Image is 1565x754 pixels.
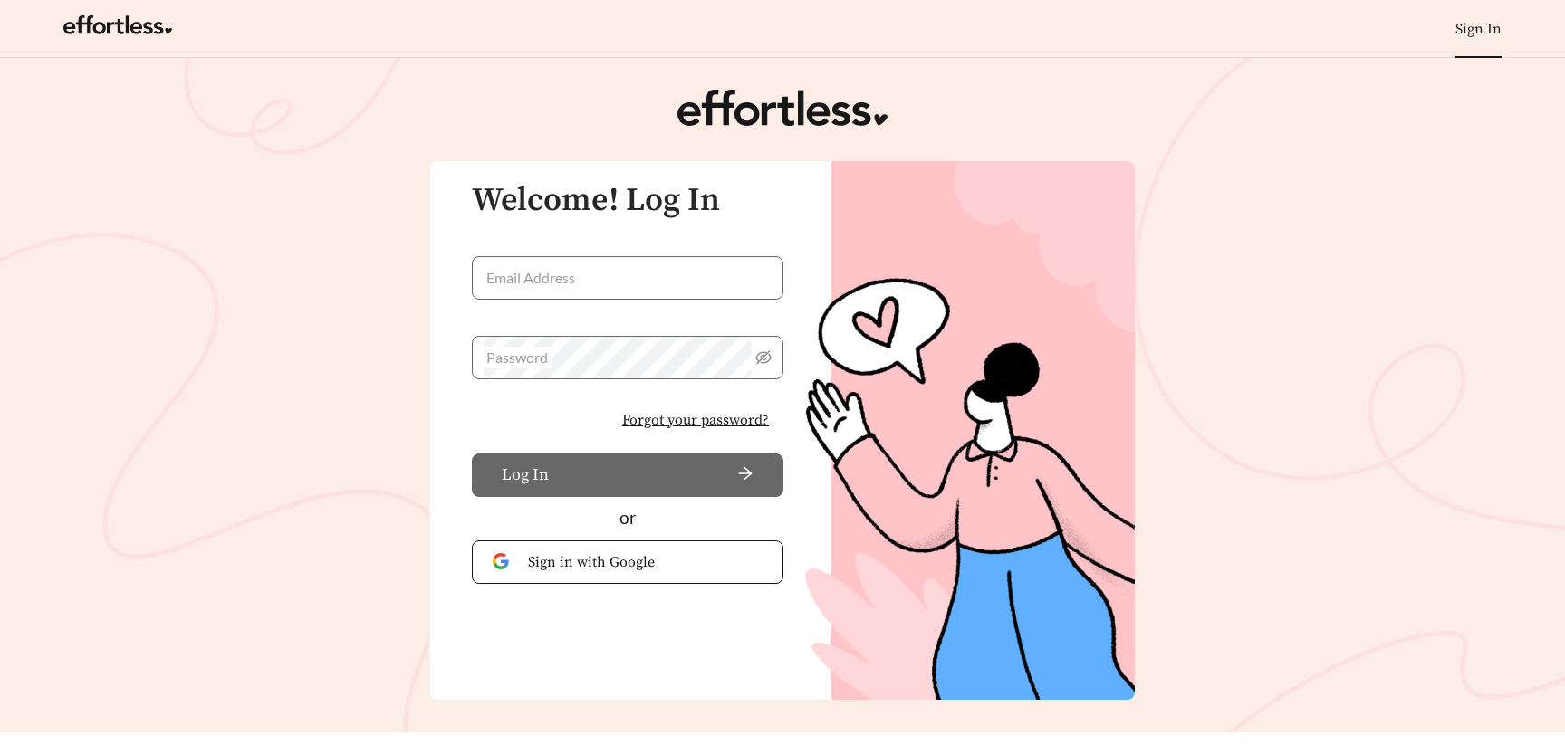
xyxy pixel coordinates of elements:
button: Sign in with Google [472,540,783,584]
a: Sign In [1455,20,1502,38]
span: eye-invisible [755,349,772,366]
img: Google Authentication [493,553,514,570]
h3: Welcome! Log In [472,183,783,219]
button: Log Inarrow-right [472,453,783,497]
span: Forgot your password? [622,409,769,431]
button: Forgot your password? [608,401,783,439]
div: or [472,505,783,531]
span: Sign in with Google [528,551,763,573]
